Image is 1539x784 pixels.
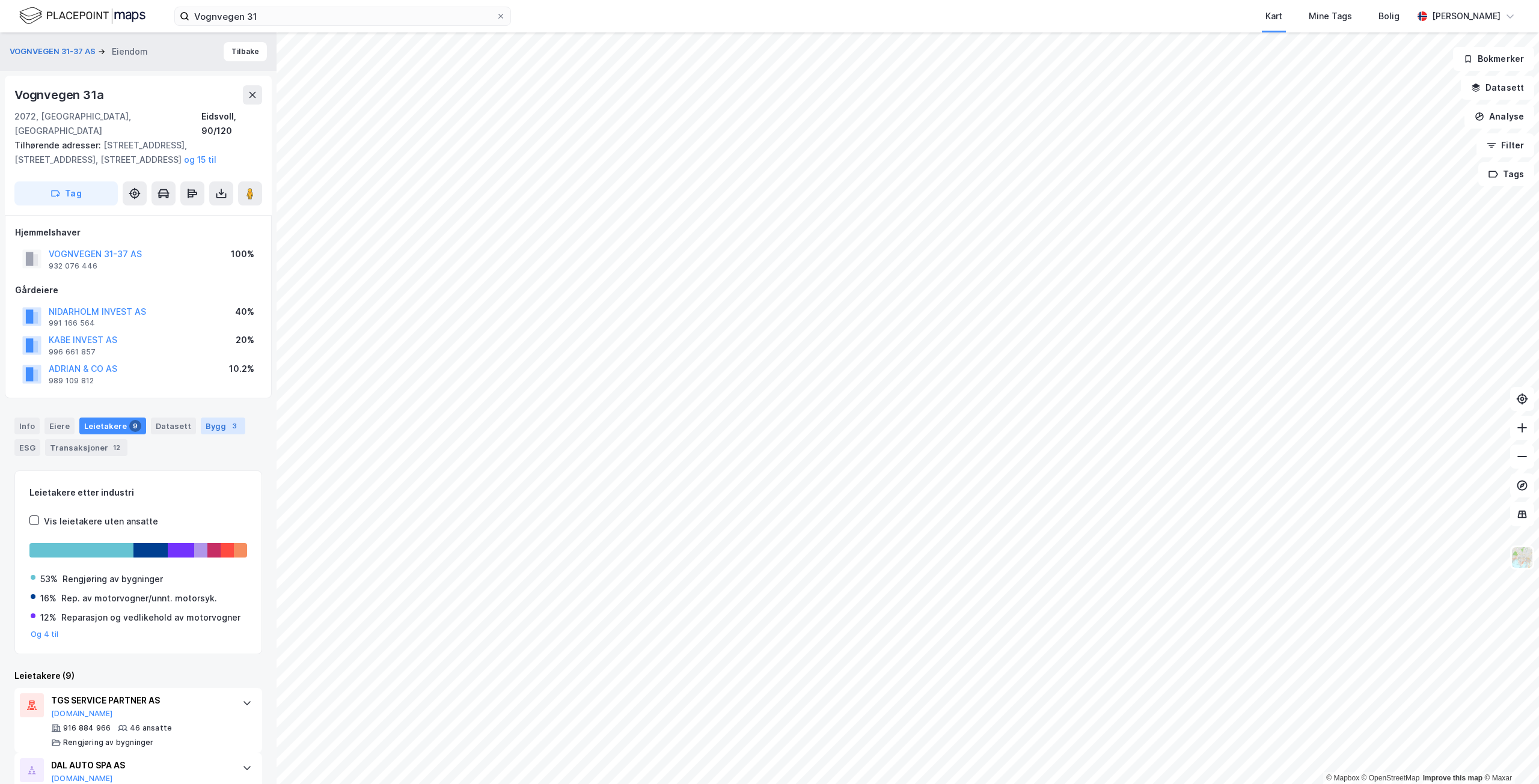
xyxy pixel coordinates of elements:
a: Improve this map [1423,774,1482,782]
div: 46 ansatte [130,723,172,733]
div: DAL AUTO SPA AS [51,758,230,773]
button: VOGNVEGEN 31-37 AS [10,46,98,58]
a: OpenStreetMap [1362,774,1420,782]
div: 991 166 564 [49,318,95,328]
div: 53% [40,572,58,586]
button: Bokmerker [1453,47,1534,71]
div: Eidsvoll, 90/120 [201,109,262,138]
button: Og 4 til [31,630,59,639]
img: Z [1511,546,1534,569]
div: 12 [111,442,123,454]
div: Bolig [1378,9,1400,23]
div: [PERSON_NAME] [1432,9,1501,23]
div: 16% [40,591,57,606]
button: [DOMAIN_NAME] [51,709,113,719]
div: Leietakere (9) [14,669,262,683]
div: Vognvegen 31a [14,85,106,105]
div: 12% [40,610,57,625]
div: 989 109 812 [49,376,94,386]
div: Eiere [44,418,75,434]
div: [STREET_ADDRESS], [STREET_ADDRESS], [STREET_ADDRESS] [14,138,252,167]
button: Tag [14,181,118,205]
div: 932 076 446 [49,261,97,271]
div: Bygg [201,418,245,434]
div: Info [14,418,40,434]
div: Leietakere etter industri [29,485,247,500]
div: Eiendom [112,44,148,59]
span: Tilhørende adresser: [14,140,103,150]
div: Rengjøring av bygninger [63,572,163,586]
button: [DOMAIN_NAME] [51,774,113,783]
div: Gårdeiere [15,283,262,297]
div: 9 [129,420,141,432]
div: Mine Tags [1309,9,1352,23]
div: Vis leietakere uten ansatte [44,514,158,529]
a: Mapbox [1326,774,1359,782]
button: Filter [1476,133,1534,157]
div: 916 884 966 [63,723,111,733]
div: 100% [231,247,254,261]
div: Reparasjon og vedlikehold av motorvogner [61,610,240,625]
button: Datasett [1461,76,1534,100]
button: Tags [1478,162,1534,186]
div: 996 661 857 [49,347,96,357]
div: ESG [14,439,40,456]
div: Datasett [151,418,196,434]
div: Kart [1265,9,1282,23]
button: Analyse [1464,105,1534,129]
div: Hjemmelshaver [15,225,262,240]
div: Transaksjoner [45,439,127,456]
img: logo.f888ab2527a4732fd821a326f86c7f29.svg [19,5,145,26]
div: 3 [228,420,240,432]
div: 10.2% [229,362,254,376]
div: 20% [236,333,254,347]
div: 2072, [GEOGRAPHIC_DATA], [GEOGRAPHIC_DATA] [14,109,201,138]
div: Rengjøring av bygninger [63,738,154,747]
div: Leietakere [79,418,146,434]
input: Søk på adresse, matrikkel, gårdeiere, leietakere eller personer [189,7,496,25]
div: Kontrollprogram for chat [1479,726,1539,784]
div: TGS SERVICE PARTNER AS [51,693,230,708]
div: Rep. av motorvogner/unnt. motorsyk. [61,591,217,606]
div: 40% [235,305,254,319]
button: Tilbake [224,42,267,61]
iframe: Chat Widget [1479,726,1539,784]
